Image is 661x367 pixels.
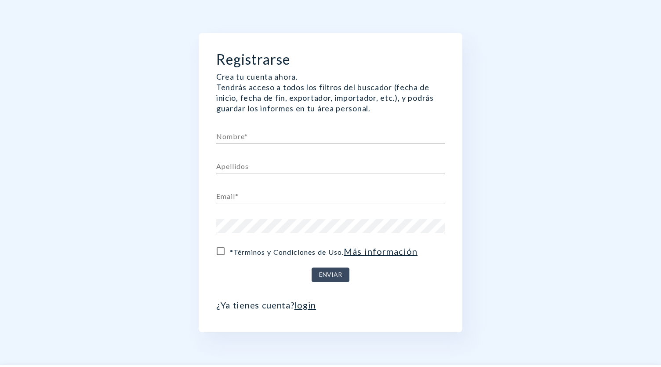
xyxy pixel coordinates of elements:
[319,269,342,280] span: Enviar
[216,82,445,114] p: Tendrás acceso a todos los filtros del buscador (fecha de inicio, fecha de fin, exportador, impor...
[312,268,349,282] button: Enviar
[230,245,418,258] span: * Términos y Condiciones de Uso .
[344,246,418,257] a: Más información
[216,51,445,68] h2: Registrarse
[216,300,445,310] p: ¿Ya tienes cuenta?
[294,300,316,310] a: login
[216,71,445,82] p: Crea tu cuenta ahora.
